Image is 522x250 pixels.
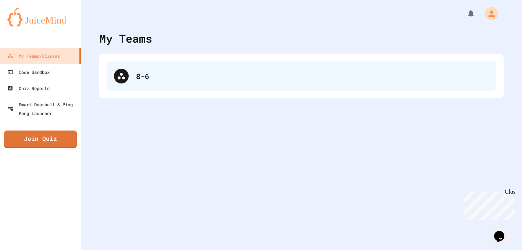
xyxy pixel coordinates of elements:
iframe: chat widget [491,221,515,243]
div: Code Sandbox [7,68,50,76]
div: Quiz Reports [7,84,50,93]
div: My Teams/Classes [7,51,60,60]
a: Join Quiz [4,131,77,148]
iframe: chat widget [461,189,515,220]
div: My Teams [99,30,152,47]
div: Smart Doorbell & Ping Pong Launcher [7,100,78,118]
div: 8-6 [107,61,496,91]
div: Chat with us now!Close [3,3,51,47]
div: 8-6 [136,71,489,82]
div: My Notifications [453,7,477,20]
div: My Account [477,5,500,22]
img: logo-orange.svg [7,7,74,26]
